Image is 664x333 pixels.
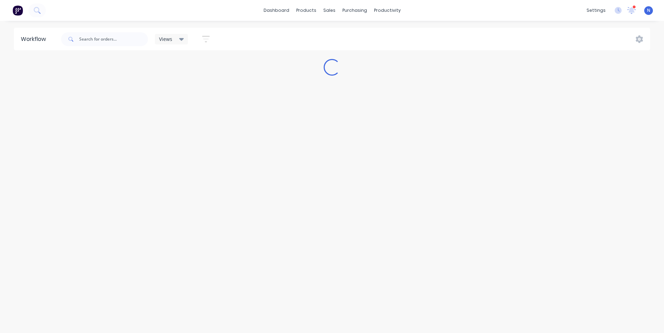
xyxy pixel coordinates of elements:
img: Factory [13,5,23,16]
span: Views [159,35,172,43]
div: Workflow [21,35,49,43]
input: Search for orders... [79,32,148,46]
div: sales [320,5,339,16]
div: purchasing [339,5,371,16]
div: products [293,5,320,16]
a: dashboard [260,5,293,16]
div: settings [583,5,609,16]
div: productivity [371,5,404,16]
span: N [647,7,650,14]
